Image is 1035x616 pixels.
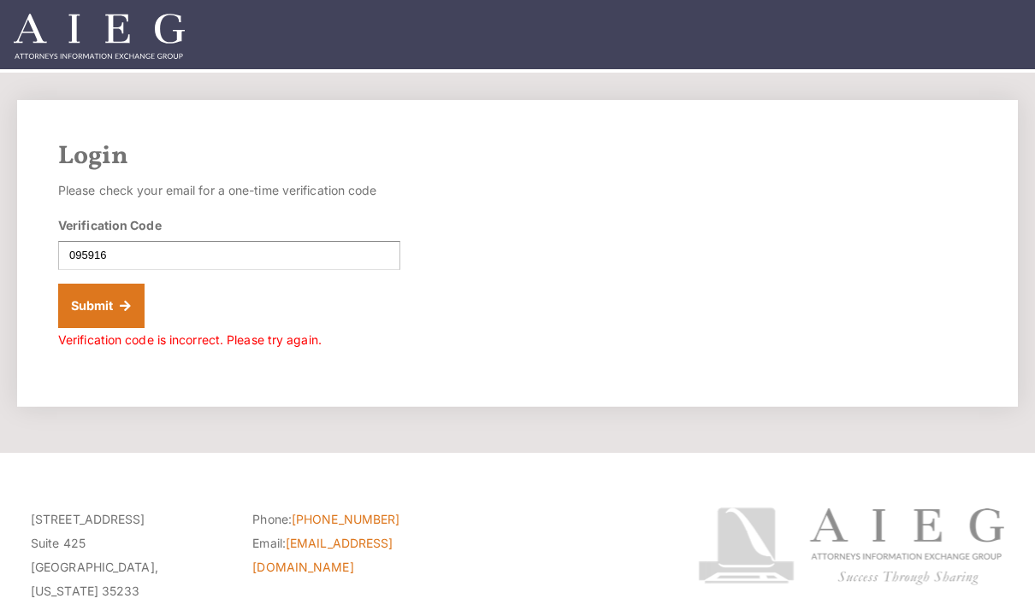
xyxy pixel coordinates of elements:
[14,14,185,59] img: Attorneys Information Exchange Group
[252,531,448,579] li: Email:
[58,216,162,234] label: Verification Code
[58,141,977,172] h2: Login
[58,332,322,347] span: Verification code is incorrect. Please try again.
[252,536,393,574] a: [EMAIL_ADDRESS][DOMAIN_NAME]
[58,179,400,202] p: Please check your email for a one-time verification code
[292,512,399,526] a: [PHONE_NUMBER]
[31,507,227,603] p: [STREET_ADDRESS] Suite 425 [GEOGRAPHIC_DATA], [US_STATE] 35233
[58,284,145,328] button: Submit
[698,507,1004,584] img: Attorneys Information Exchange Group logo
[252,507,448,531] li: Phone:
